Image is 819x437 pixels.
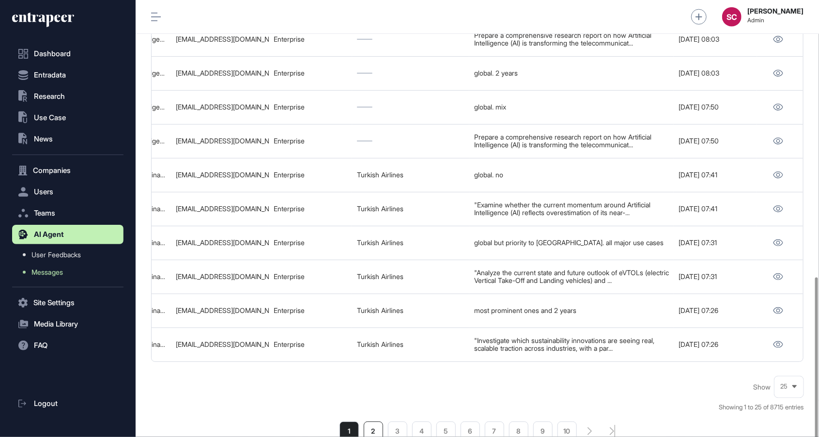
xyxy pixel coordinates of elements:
[747,17,804,24] span: Admin
[34,209,55,217] span: Teams
[274,103,347,111] div: Enterprise
[679,171,752,179] div: [DATE] 07:41
[12,293,124,312] button: Site Settings
[176,307,264,314] div: [EMAIL_ADDRESS][DOMAIN_NAME]
[12,203,124,223] button: Teams
[34,71,66,79] span: Entradata
[679,69,752,77] div: [DATE] 08:03
[274,341,347,348] div: Enterprise
[176,69,264,77] div: [EMAIL_ADDRESS][DOMAIN_NAME]
[474,171,669,179] div: global. no
[474,103,669,111] div: global. mix
[274,69,347,77] div: Enterprise
[357,204,403,213] a: Turkish Airlines
[12,44,124,63] a: Dashboard
[17,264,124,281] a: Messages
[12,182,124,202] button: Users
[274,273,347,281] div: Enterprise
[274,35,347,43] div: Enterprise
[357,306,403,314] a: Turkish Airlines
[34,400,58,407] span: Logout
[31,268,63,276] span: Messages
[587,427,592,435] a: search-pagination-next-button
[753,383,771,391] span: Show
[474,201,669,217] div: "Examine whether the current momentum around Artificial Intelligence (AI) reflects overestimation...
[747,7,804,15] strong: [PERSON_NAME]
[176,239,264,247] div: [EMAIL_ADDRESS][DOMAIN_NAME]
[357,272,403,281] a: Turkish Airlines
[679,341,752,348] div: [DATE] 07:26
[474,307,669,314] div: most prominent ones and 2 years
[31,251,81,259] span: User Feedbacks
[176,103,264,111] div: [EMAIL_ADDRESS][DOMAIN_NAME]
[12,314,124,334] button: Media Library
[88,103,228,111] a: Orion Proactive Intelligence Manager Manager
[474,269,669,285] div: "Analyze the current state and future outlook of eVTOLs (electric Vertical Take-Off and Landing v...
[474,69,669,77] div: global. 2 years
[679,103,752,111] div: [DATE] 07:50
[474,133,669,149] div: Prepare a comprehensive research report on how Artificial Intelligence (AI) is transforming the t...
[12,87,124,106] button: Research
[12,394,124,413] a: Logout
[12,161,124,180] button: Companies
[679,137,752,145] div: [DATE] 07:50
[12,336,124,355] button: FAQ
[34,342,47,349] span: FAQ
[679,205,752,213] div: [DATE] 07:41
[274,239,347,247] div: Enterprise
[12,65,124,85] button: Entradata
[274,171,347,179] div: Enterprise
[88,137,228,145] a: Orion Proactive Intelligence Manager Manager
[274,205,347,213] div: Enterprise
[88,35,228,43] a: Orion Proactive Intelligence Manager Manager
[679,35,752,43] div: [DATE] 08:03
[12,108,124,127] button: Use Case
[34,320,78,328] span: Media Library
[357,171,403,179] a: Turkish Airlines
[17,246,124,264] a: User Feedbacks
[176,273,264,281] div: [EMAIL_ADDRESS][DOMAIN_NAME]
[274,307,347,314] div: Enterprise
[34,114,66,122] span: Use Case
[34,231,64,238] span: AI Agent
[357,238,403,247] a: Turkish Airlines
[722,7,742,27] button: SC
[474,31,669,47] div: Prepare a comprehensive research report on how Artificial Intelligence (AI) is transforming the t...
[357,340,403,348] a: Turkish Airlines
[176,205,264,213] div: [EMAIL_ADDRESS][DOMAIN_NAME]
[474,337,669,353] div: "Investigate which sustainability innovations are seeing real, scalable traction across industrie...
[34,188,53,196] span: Users
[12,225,124,244] button: AI Agent
[88,69,228,77] a: Orion Proactive Intelligence Manager Manager
[176,341,264,348] div: [EMAIL_ADDRESS][DOMAIN_NAME]
[34,93,65,100] span: Research
[176,35,264,43] div: [EMAIL_ADDRESS][DOMAIN_NAME]
[176,171,264,179] div: [EMAIL_ADDRESS][DOMAIN_NAME]
[679,273,752,281] div: [DATE] 07:31
[780,383,788,390] span: 25
[34,50,71,58] span: Dashboard
[33,299,75,307] span: Site Settings
[34,135,53,143] span: News
[12,129,124,149] button: News
[719,403,804,412] div: Showing 1 to 25 of 8715 entries
[274,137,347,145] div: Enterprise
[33,167,71,174] span: Companies
[679,239,752,247] div: [DATE] 07:31
[679,307,752,314] div: [DATE] 07:26
[176,137,264,145] div: [EMAIL_ADDRESS][DOMAIN_NAME]
[474,239,669,247] div: global but priority to [GEOGRAPHIC_DATA]. all major use cases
